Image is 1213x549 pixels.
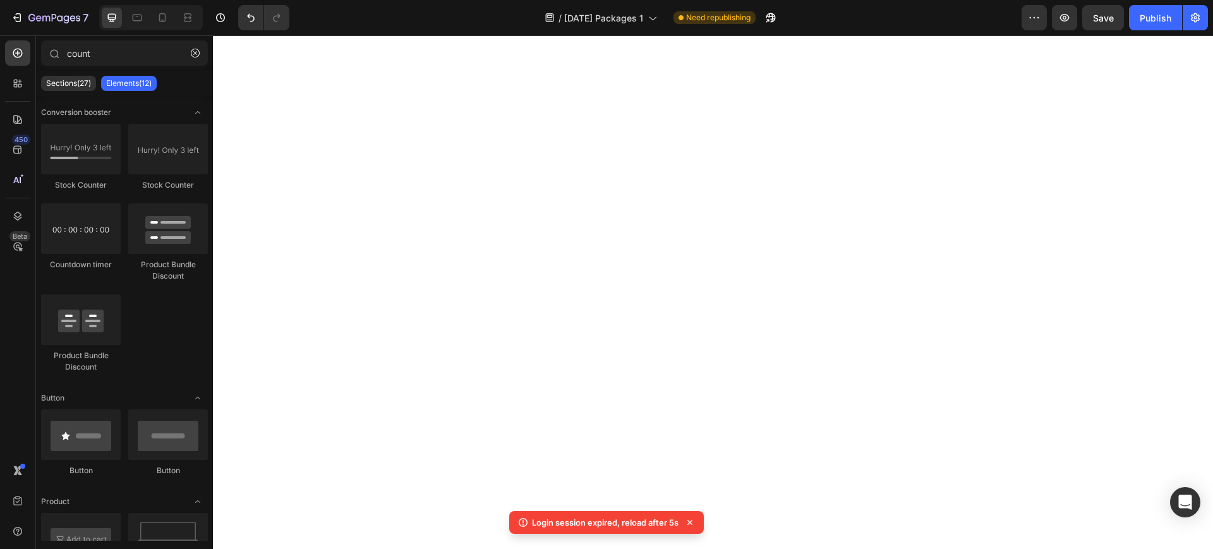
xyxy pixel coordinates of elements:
[41,350,121,373] div: Product Bundle Discount
[128,179,208,191] div: Stock Counter
[128,259,208,282] div: Product Bundle Discount
[41,179,121,191] div: Stock Counter
[41,107,111,118] span: Conversion booster
[41,40,208,66] input: Search Sections & Elements
[238,5,289,30] div: Undo/Redo
[41,496,69,507] span: Product
[9,231,30,241] div: Beta
[41,259,121,270] div: Countdown timer
[1082,5,1124,30] button: Save
[213,35,1213,549] iframe: To enrich screen reader interactions, please activate Accessibility in Grammarly extension settings
[83,10,88,25] p: 7
[5,5,94,30] button: 7
[1093,13,1114,23] span: Save
[188,388,208,408] span: Toggle open
[532,516,679,529] p: Login session expired, reload after 5s
[558,11,562,25] span: /
[106,78,152,88] p: Elements(12)
[46,78,91,88] p: Sections(27)
[1129,5,1182,30] button: Publish
[188,102,208,123] span: Toggle open
[564,11,643,25] span: [DATE] Packages 1
[1140,11,1171,25] div: Publish
[41,465,121,476] div: Button
[12,135,30,145] div: 450
[188,492,208,512] span: Toggle open
[1170,487,1200,517] div: Open Intercom Messenger
[686,12,751,23] span: Need republishing
[41,392,64,404] span: Button
[128,465,208,476] div: Button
